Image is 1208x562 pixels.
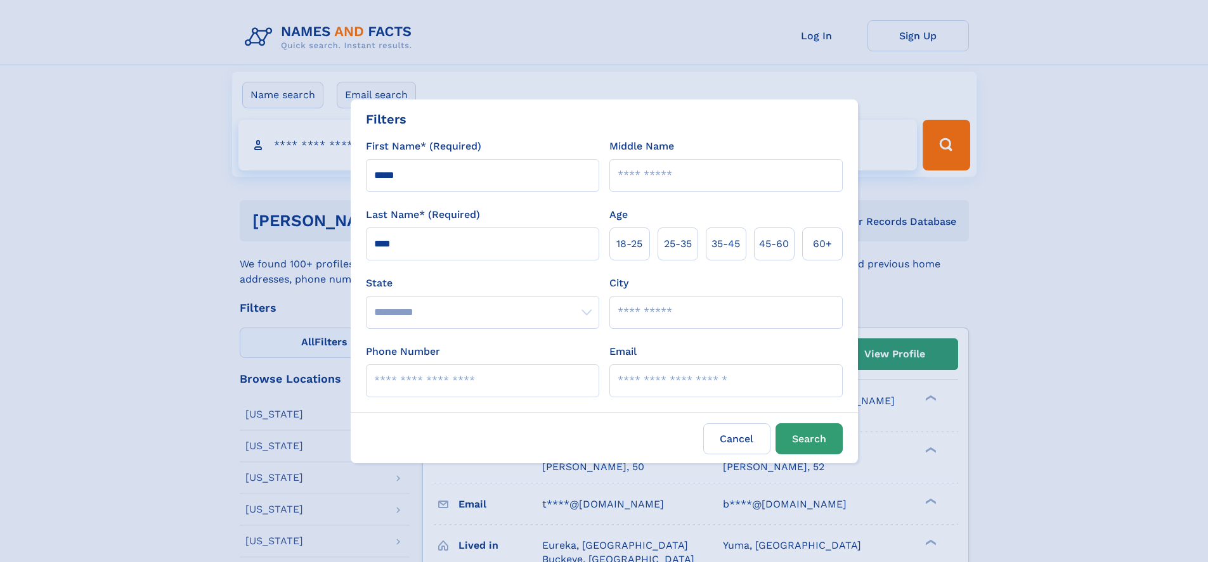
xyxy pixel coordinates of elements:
[711,236,740,252] span: 35‑45
[609,344,637,359] label: Email
[609,207,628,222] label: Age
[366,344,440,359] label: Phone Number
[776,423,843,454] button: Search
[616,236,642,252] span: 18‑25
[703,423,770,454] label: Cancel
[609,276,628,291] label: City
[366,207,480,222] label: Last Name* (Required)
[366,110,406,129] div: Filters
[813,236,832,252] span: 60+
[664,236,692,252] span: 25‑35
[609,139,674,154] label: Middle Name
[366,139,481,154] label: First Name* (Required)
[366,276,599,291] label: State
[759,236,789,252] span: 45‑60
